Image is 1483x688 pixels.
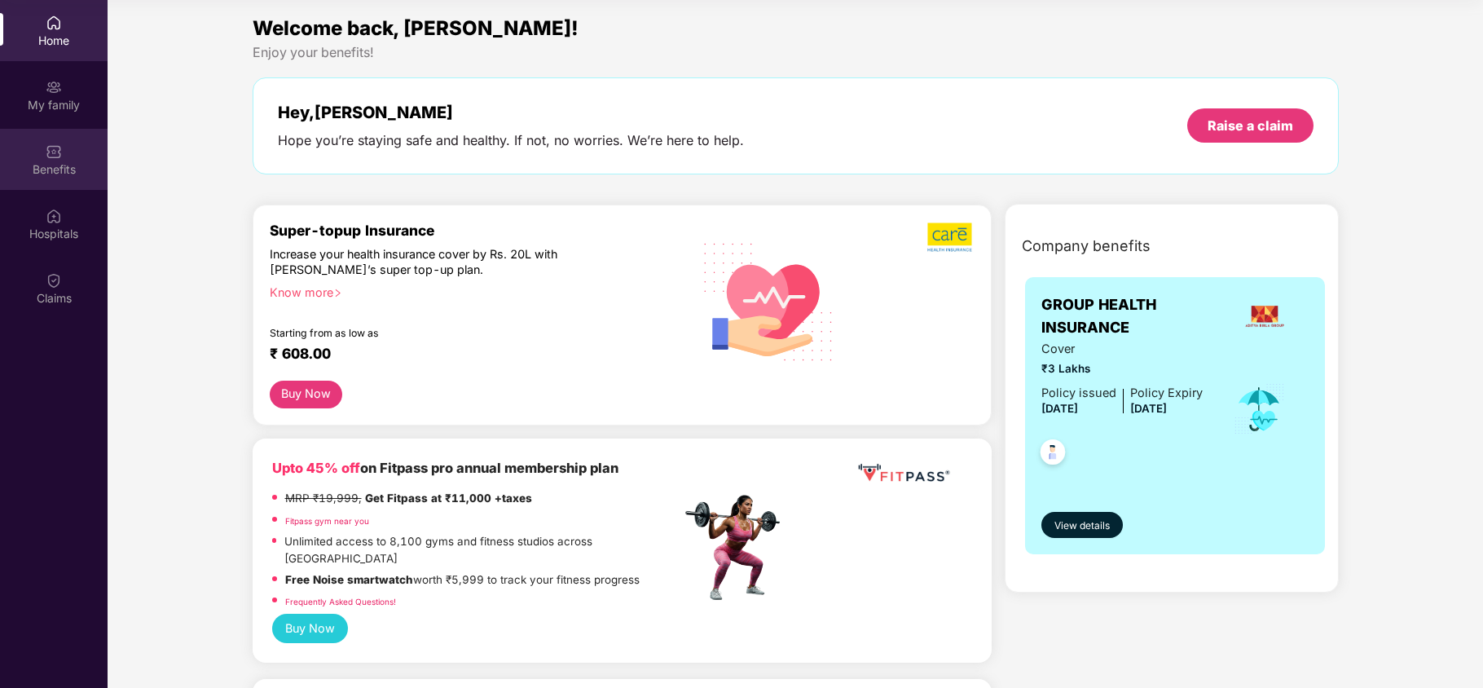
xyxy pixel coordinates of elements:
[46,79,62,95] img: svg+xml;base64,PHN2ZyB3aWR0aD0iMjAiIGhlaWdodD0iMjAiIHZpZXdCb3g9IjAgMCAyMCAyMCIgZmlsbD0ibm9uZSIgeG...
[278,103,744,122] div: Hey, [PERSON_NAME]
[285,573,413,586] strong: Free Noise smartwatch
[691,222,847,380] img: svg+xml;base64,PHN2ZyB4bWxucz0iaHR0cDovL3d3dy53My5vcmcvMjAwMC9zdmciIHhtbG5zOnhsaW5rPSJodHRwOi8vd3...
[253,44,1339,61] div: Enjoy your benefits!
[285,571,640,589] p: worth ₹5,999 to track your fitness progress
[1041,340,1203,359] span: Cover
[855,458,953,488] img: fppp.png
[333,289,342,298] span: right
[1041,384,1116,403] div: Policy issued
[285,516,369,526] a: Fitpass gym near you
[927,222,974,253] img: b5dec4f62d2307b9de63beb79f102df3.png
[46,143,62,160] img: svg+xml;base64,PHN2ZyBpZD0iQmVuZWZpdHMiIHhtbG5zPSJodHRwOi8vd3d3LnczLm9yZy8yMDAwL3N2ZyIgd2lkdGg9Ij...
[270,327,612,338] div: Starting from as low as
[1130,402,1167,415] span: [DATE]
[1041,512,1124,538] button: View details
[365,492,532,505] strong: Get Fitpass at ₹11,000 +taxes
[272,614,349,642] button: Buy Now
[1208,117,1293,135] div: Raise a claim
[272,460,360,476] b: Upto 45% off
[270,246,610,277] div: Increase your health insurance cover by Rs. 20L with [PERSON_NAME]’s super top-up plan.
[46,208,62,224] img: svg+xml;base64,PHN2ZyBpZD0iSG9zcGl0YWxzIiB4bWxucz0iaHR0cDovL3d3dy53My5vcmcvMjAwMC9zdmciIHdpZHRoPS...
[680,491,794,605] img: fpp.png
[270,381,343,408] button: Buy Now
[1041,293,1222,340] span: GROUP HEALTH INSURANCE
[253,16,579,40] span: Welcome back, [PERSON_NAME]!
[1130,384,1203,403] div: Policy Expiry
[270,222,681,239] div: Super-topup Insurance
[1054,518,1110,534] span: View details
[278,132,744,149] div: Hope you’re staying safe and healthy. If not, no worries. We’re here to help.
[46,15,62,31] img: svg+xml;base64,PHN2ZyBpZD0iSG9tZSIgeG1sbnM9Imh0dHA6Ly93d3cudzMub3JnLzIwMDAvc3ZnIiB3aWR0aD0iMjAiIG...
[1022,235,1151,258] span: Company benefits
[1243,294,1287,338] img: insurerLogo
[285,492,362,505] del: MRP ₹19,999,
[1033,434,1073,474] img: svg+xml;base64,PHN2ZyB4bWxucz0iaHR0cDovL3d3dy53My5vcmcvMjAwMC9zdmciIHdpZHRoPSI0OC45NDMiIGhlaWdodD...
[270,345,665,364] div: ₹ 608.00
[1041,360,1203,377] span: ₹3 Lakhs
[285,597,396,606] a: Frequently Asked Questions!
[46,272,62,289] img: svg+xml;base64,PHN2ZyBpZD0iQ2xhaW0iIHhtbG5zPSJodHRwOi8vd3d3LnczLm9yZy8yMDAwL3N2ZyIgd2lkdGg9IjIwIi...
[284,533,680,567] p: Unlimited access to 8,100 gyms and fitness studios across [GEOGRAPHIC_DATA]
[270,284,671,296] div: Know more
[1041,402,1078,415] span: [DATE]
[272,460,618,476] b: on Fitpass pro annual membership plan
[1233,382,1286,436] img: icon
